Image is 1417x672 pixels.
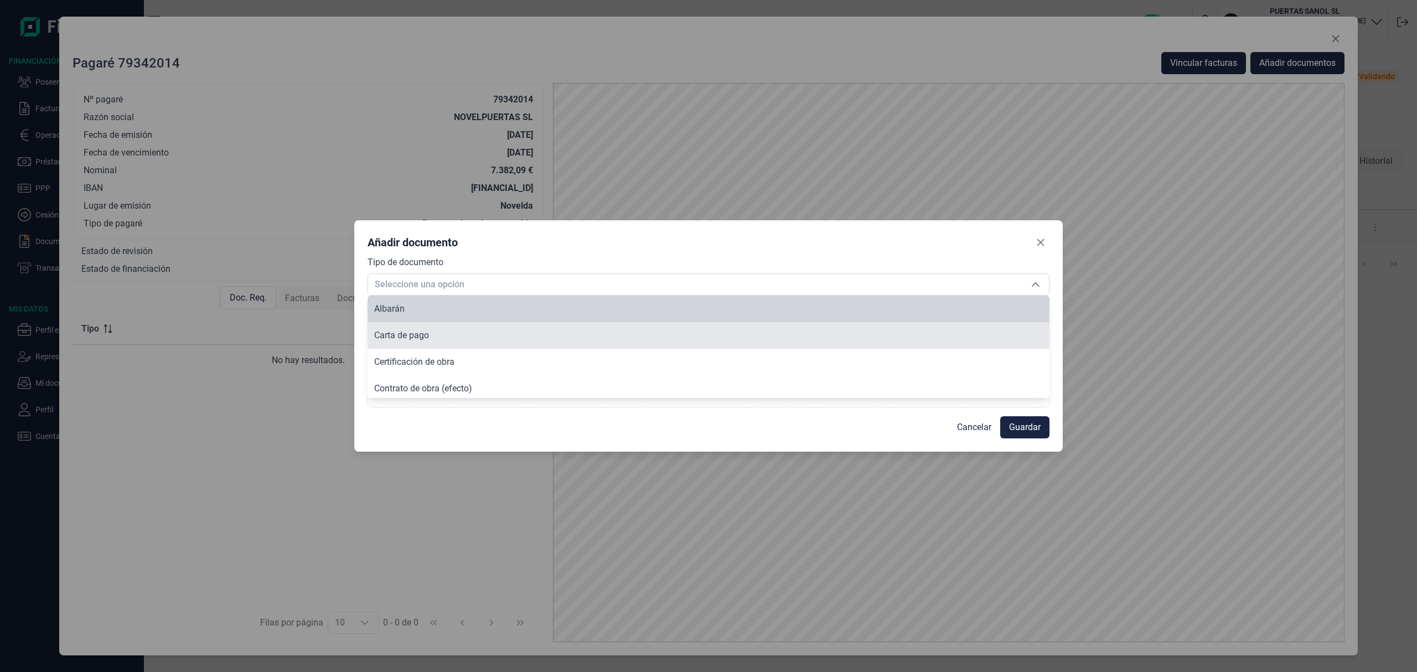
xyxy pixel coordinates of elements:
li: Albarán [368,296,1049,322]
li: Certificación de obra [368,349,1049,375]
span: Contrato de obra (efecto) [374,383,472,394]
span: Guardar [1009,421,1041,434]
button: Cancelar [948,416,1000,438]
div: Añadir documento [368,235,458,250]
span: Certificación de obra [374,356,454,367]
button: Close [1032,234,1049,251]
span: Albarán [374,303,405,314]
label: Tipo de documento [368,256,443,269]
span: Cancelar [957,421,991,434]
button: Guardar [1000,416,1049,438]
li: Contrato de obra (efecto) [368,375,1049,402]
div: Seleccione una opción [1022,274,1049,295]
li: Carta de pago [368,322,1049,349]
span: Seleccione una opción [368,274,1022,295]
span: Carta de pago [374,330,429,340]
